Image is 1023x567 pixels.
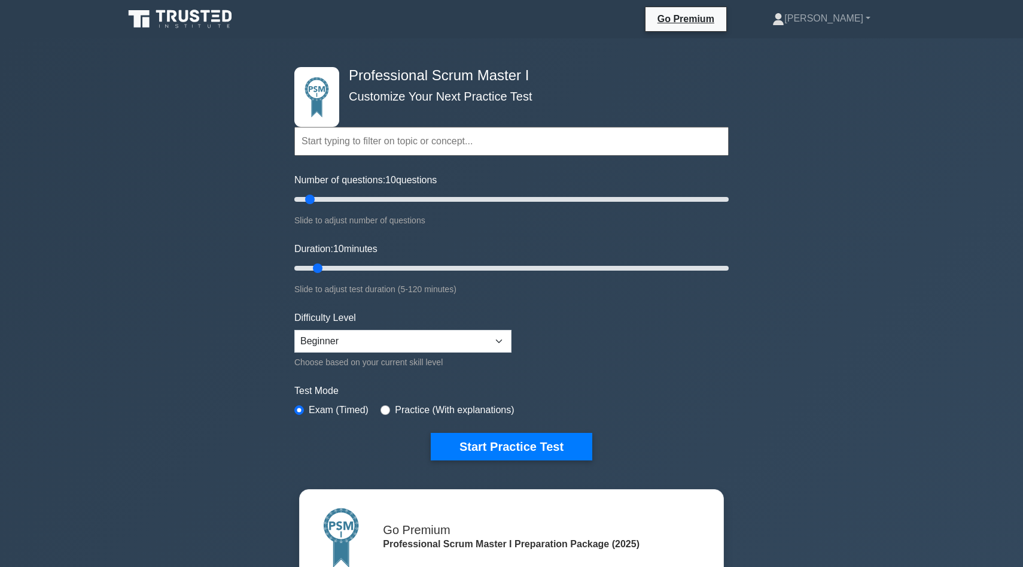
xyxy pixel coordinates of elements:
[309,403,369,417] label: Exam (Timed)
[650,11,721,26] a: Go Premium
[294,173,437,187] label: Number of questions: questions
[294,282,729,296] div: Slide to adjust test duration (5-120 minutes)
[294,127,729,156] input: Start typing to filter on topic or concept...
[744,7,899,31] a: [PERSON_NAME]
[294,242,377,256] label: Duration: minutes
[431,433,592,460] button: Start Practice Test
[294,213,729,228] div: Slide to adjust number of questions
[395,403,514,417] label: Practice (With explanations)
[294,355,511,369] div: Choose based on your current skill level
[333,244,344,254] span: 10
[344,67,670,84] h4: Professional Scrum Master I
[385,175,396,185] span: 10
[294,311,356,325] label: Difficulty Level
[294,384,729,398] label: Test Mode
